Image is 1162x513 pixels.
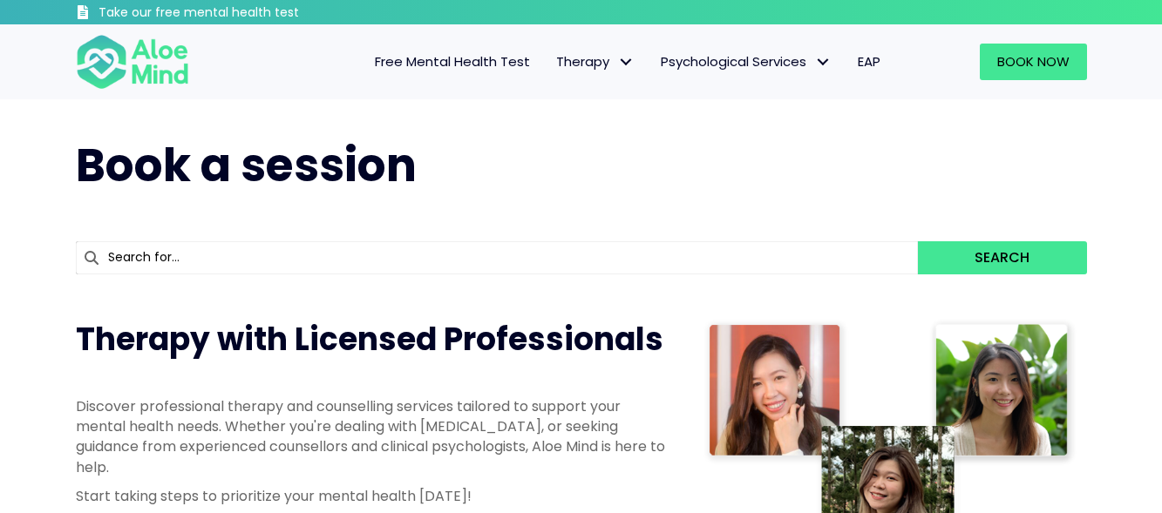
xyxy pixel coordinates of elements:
span: Therapy: submenu [614,50,639,75]
span: Book a session [76,133,417,197]
a: Take our free mental health test [76,4,392,24]
p: Start taking steps to prioritize your mental health [DATE]! [76,486,669,506]
p: Discover professional therapy and counselling services tailored to support your mental health nee... [76,396,669,477]
span: Free Mental Health Test [375,52,530,71]
a: EAP [845,44,894,80]
span: Therapy with Licensed Professionals [76,317,663,361]
h3: Take our free mental health test [99,4,392,22]
a: Psychological ServicesPsychological Services: submenu [648,44,845,80]
nav: Menu [212,44,894,80]
a: TherapyTherapy: submenu [543,44,648,80]
span: Psychological Services [661,52,832,71]
button: Search [918,241,1086,274]
input: Search for... [76,241,919,274]
span: Book Now [997,52,1070,71]
span: EAP [858,52,880,71]
span: Therapy [556,52,635,71]
a: Book Now [980,44,1087,80]
span: Psychological Services: submenu [811,50,836,75]
img: Aloe mind Logo [76,33,189,91]
a: Free Mental Health Test [362,44,543,80]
